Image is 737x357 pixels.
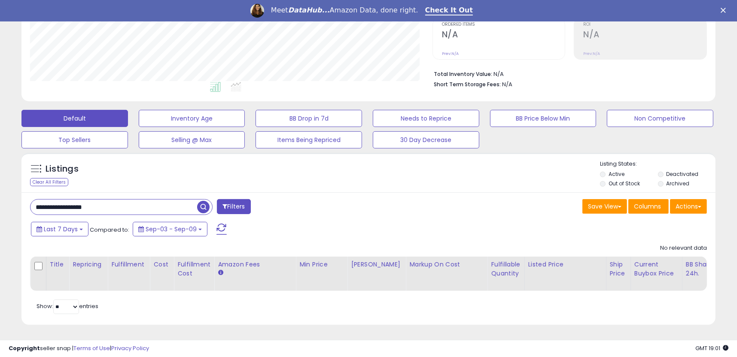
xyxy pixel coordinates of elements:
div: Cost [153,260,170,269]
th: The percentage added to the cost of goods (COGS) that forms the calculator for Min & Max prices. [406,257,487,291]
b: Short Term Storage Fees: [434,81,501,88]
div: Listed Price [528,260,603,269]
button: Default [21,110,128,127]
small: Prev: N/A [583,51,600,56]
span: 2025-09-17 19:01 GMT [695,344,728,352]
div: Amazon Fees [218,260,292,269]
button: Actions [670,199,707,214]
button: 30 Day Decrease [373,131,479,148]
div: Clear All Filters [30,178,68,186]
label: Active [609,170,624,178]
button: Last 7 Days [31,222,88,236]
strong: Copyright [9,344,40,352]
button: Sep-03 - Sep-09 [133,222,207,236]
a: Terms of Use [73,344,110,352]
div: Close [721,8,729,13]
div: Repricing [73,260,104,269]
span: N/A [502,80,512,88]
i: DataHub... [288,6,330,14]
p: Listing States: [600,160,715,168]
button: Inventory Age [139,110,245,127]
button: Top Sellers [21,131,128,148]
div: Fulfillment Cost [177,260,210,278]
label: Archived [666,180,689,187]
button: BB Price Below Min [490,110,597,127]
a: Check It Out [425,6,473,15]
div: Current Buybox Price [634,260,679,278]
button: Items Being Repriced [256,131,362,148]
label: Deactivated [666,170,698,178]
span: Last 7 Days [44,225,78,233]
div: No relevant data [660,244,707,252]
small: Prev: N/A [442,51,459,56]
span: Show: entries [37,302,98,310]
div: seller snap | | [9,345,149,353]
li: N/A [434,68,700,79]
button: Columns [628,199,669,214]
label: Out of Stock [609,180,640,187]
button: Save View [582,199,627,214]
img: Profile image for Georgie [250,4,264,18]
h2: N/A [442,30,565,41]
span: ROI [583,22,707,27]
button: Non Competitive [607,110,713,127]
div: Min Price [299,260,344,269]
button: Selling @ Max [139,131,245,148]
a: Privacy Policy [111,344,149,352]
div: Fulfillment [111,260,146,269]
span: Ordered Items [442,22,565,27]
button: Needs to Reprice [373,110,479,127]
div: Meet Amazon Data, done right. [271,6,418,15]
span: Compared to: [90,226,129,234]
div: Fulfillable Quantity [491,260,521,278]
h5: Listings [46,163,79,175]
div: Ship Price [610,260,627,278]
h2: N/A [583,30,707,41]
div: BB Share 24h. [686,260,717,278]
button: BB Drop in 7d [256,110,362,127]
small: Amazon Fees. [218,269,223,277]
div: Title [50,260,65,269]
div: [PERSON_NAME] [351,260,402,269]
div: Markup on Cost [409,260,484,269]
span: Sep-03 - Sep-09 [146,225,197,233]
span: Columns [634,202,661,211]
b: Total Inventory Value: [434,70,492,78]
button: Filters [217,199,250,214]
